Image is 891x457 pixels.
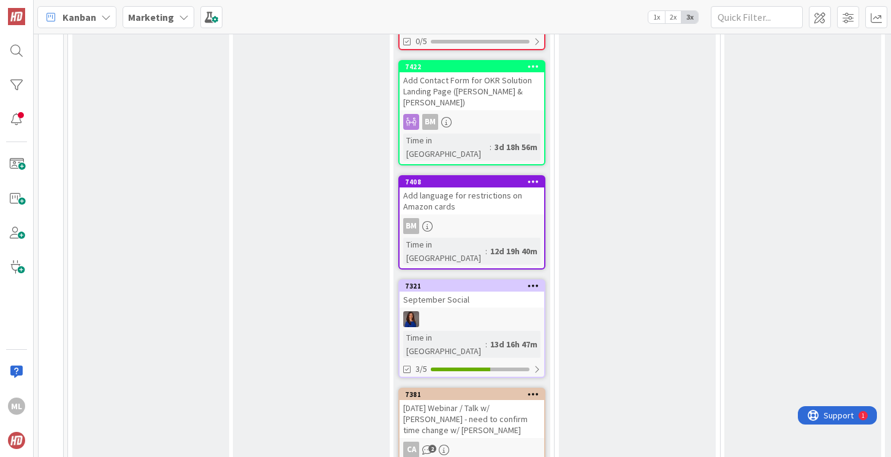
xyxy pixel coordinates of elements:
div: [DATE] Webinar / Talk w/ [PERSON_NAME] - need to confirm time change w/ [PERSON_NAME] [400,400,544,438]
span: Kanban [63,10,96,25]
div: Time in [GEOGRAPHIC_DATA] [403,331,485,358]
a: 7422Add Contact Form for OKR Solution Landing Page ([PERSON_NAME] & [PERSON_NAME])BMTime in [GEOG... [398,60,545,165]
div: 7381[DATE] Webinar / Talk w/ [PERSON_NAME] - need to confirm time change w/ [PERSON_NAME] [400,389,544,438]
span: 2x [665,11,681,23]
div: 13d 16h 47m [487,338,540,351]
span: 2 [428,445,436,453]
div: 7408 [405,178,544,186]
span: : [490,140,491,154]
b: Marketing [128,11,174,23]
div: 7408 [400,176,544,187]
div: Add Contact Form for OKR Solution Landing Page ([PERSON_NAME] & [PERSON_NAME]) [400,72,544,110]
div: 7381 [405,390,544,399]
div: 7321September Social [400,281,544,308]
div: BM [400,114,544,130]
div: 7321 [405,282,544,290]
div: Time in [GEOGRAPHIC_DATA] [403,134,490,161]
div: 3d 18h 56m [491,140,540,154]
div: 7422 [405,62,544,71]
div: 7422Add Contact Form for OKR Solution Landing Page ([PERSON_NAME] & [PERSON_NAME]) [400,61,544,110]
div: Time in [GEOGRAPHIC_DATA] [403,238,485,265]
a: 7321September SocialSLTime in [GEOGRAPHIC_DATA]:13d 16h 47m3/5 [398,279,545,378]
div: ML [8,398,25,415]
span: 1x [648,11,665,23]
div: SL [400,311,544,327]
div: 7408Add language for restrictions on Amazon cards [400,176,544,214]
img: SL [403,311,419,327]
img: Visit kanbanzone.com [8,8,25,25]
div: BM [400,218,544,234]
div: 7422 [400,61,544,72]
span: 3/5 [415,363,427,376]
div: 1 [64,5,67,15]
div: 7321 [400,281,544,292]
span: : [485,338,487,351]
span: : [485,244,487,258]
div: BM [422,114,438,130]
div: September Social [400,292,544,308]
span: 0/5 [415,35,427,48]
span: 3x [681,11,698,23]
div: 12d 19h 40m [487,244,540,258]
div: 7381 [400,389,544,400]
input: Quick Filter... [711,6,803,28]
div: BM [403,218,419,234]
div: Add language for restrictions on Amazon cards [400,187,544,214]
img: avatar [8,432,25,449]
a: 7408Add language for restrictions on Amazon cardsBMTime in [GEOGRAPHIC_DATA]:12d 19h 40m [398,175,545,270]
span: Support [26,2,56,17]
